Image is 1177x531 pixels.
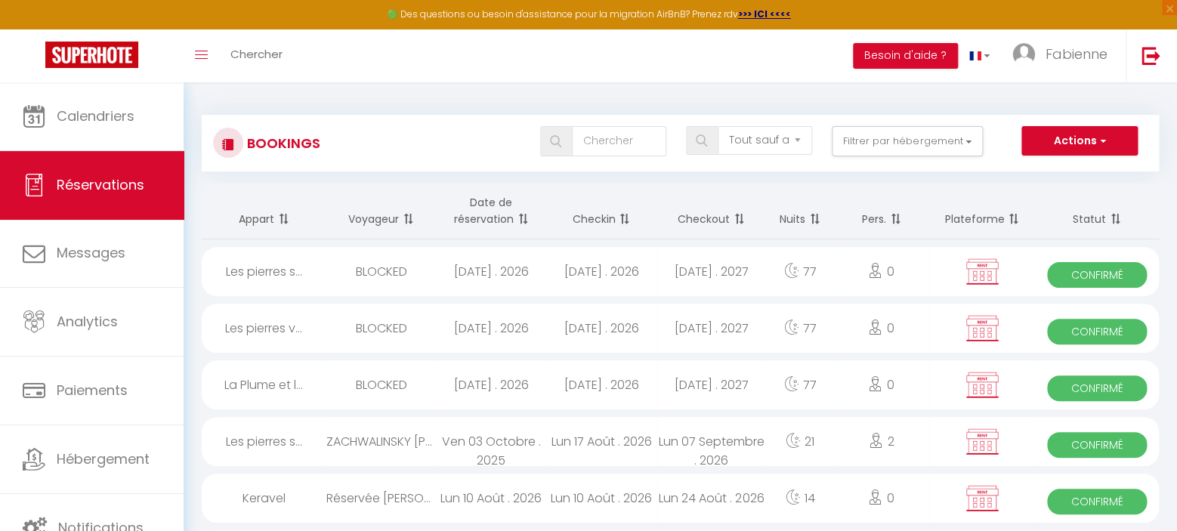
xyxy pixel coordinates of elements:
span: Analytics [57,312,118,331]
th: Sort by status [1034,183,1159,239]
button: Actions [1021,126,1138,156]
span: Réservations [57,175,144,194]
img: logout [1141,46,1160,65]
a: Chercher [219,29,294,82]
th: Sort by people [833,183,929,239]
img: Super Booking [45,42,138,68]
th: Sort by nights [767,183,834,239]
th: Sort by checkout [656,183,767,239]
a: ... Fabienne [1001,29,1126,82]
img: ... [1012,43,1035,66]
th: Sort by channel [929,183,1034,239]
button: Filtrer par hébergement [832,126,983,156]
a: >>> ICI <<<< [738,8,791,20]
th: Sort by booking date [436,183,546,239]
span: Paiements [57,381,128,400]
th: Sort by guest [326,183,437,239]
span: Messages [57,243,125,262]
th: Sort by checkin [546,183,656,239]
span: Hébergement [57,449,150,468]
span: Chercher [230,46,283,62]
button: Besoin d'aide ? [853,43,958,69]
span: Calendriers [57,107,134,125]
input: Chercher [572,126,666,156]
th: Sort by rentals [202,183,326,239]
span: Fabienne [1045,45,1107,63]
h3: Bookings [243,126,320,160]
